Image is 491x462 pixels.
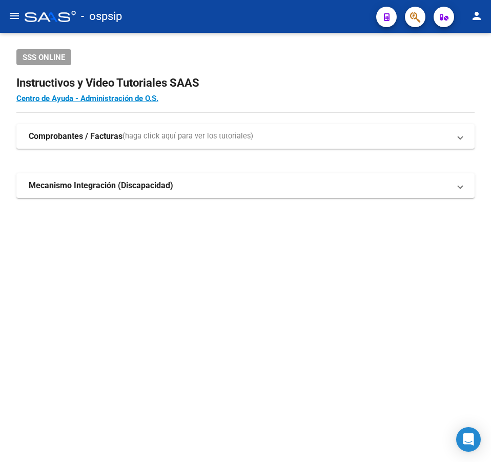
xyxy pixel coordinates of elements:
[470,10,483,22] mat-icon: person
[16,49,71,65] button: SSS ONLINE
[8,10,21,22] mat-icon: menu
[29,131,122,142] strong: Comprobantes / Facturas
[16,94,158,103] a: Centro de Ayuda - Administración de O.S.
[23,53,65,62] span: SSS ONLINE
[81,5,122,28] span: - ospsip
[29,180,173,191] strong: Mecanismo Integración (Discapacidad)
[16,124,475,149] mat-expansion-panel-header: Comprobantes / Facturas(haga click aquí para ver los tutoriales)
[456,427,481,452] div: Open Intercom Messenger
[16,173,475,198] mat-expansion-panel-header: Mecanismo Integración (Discapacidad)
[16,73,475,93] h2: Instructivos y Video Tutoriales SAAS
[122,131,253,142] span: (haga click aquí para ver los tutoriales)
